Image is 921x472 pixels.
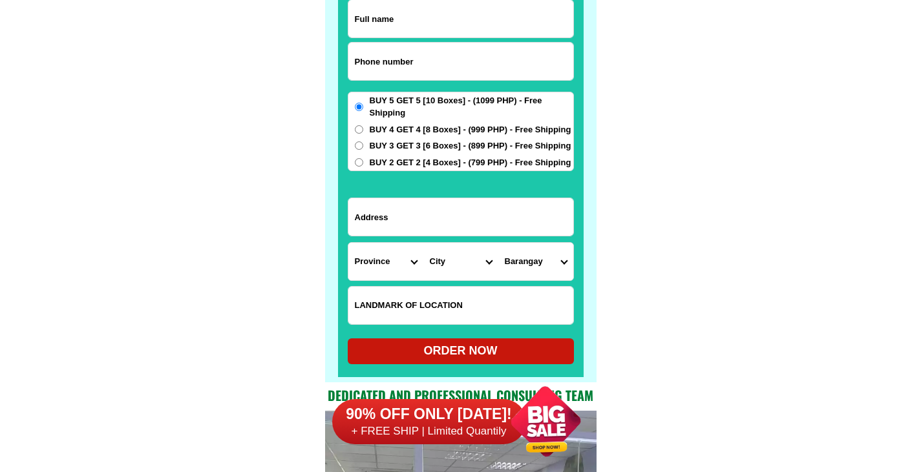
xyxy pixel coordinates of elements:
[355,158,363,167] input: BUY 2 GET 2 [4 Boxes] - (799 PHP) - Free Shipping
[498,243,573,280] select: Select commune
[332,405,526,424] h6: 90% OFF ONLY [DATE]!
[370,156,571,169] span: BUY 2 GET 2 [4 Boxes] - (799 PHP) - Free Shipping
[348,198,573,236] input: Input address
[348,287,573,324] input: Input LANDMARKOFLOCATION
[348,43,573,80] input: Input phone_number
[370,139,571,152] span: BUY 3 GET 3 [6 Boxes] - (899 PHP) - Free Shipping
[355,141,363,150] input: BUY 3 GET 3 [6 Boxes] - (899 PHP) - Free Shipping
[355,125,363,134] input: BUY 4 GET 4 [8 Boxes] - (999 PHP) - Free Shipping
[348,342,574,360] div: ORDER NOW
[332,424,526,438] h6: + FREE SHIP | Limited Quantily
[423,243,498,280] select: Select district
[370,123,571,136] span: BUY 4 GET 4 [8 Boxes] - (999 PHP) - Free Shipping
[370,94,573,119] span: BUY 5 GET 5 [10 Boxes] - (1099 PHP) - Free Shipping
[355,103,363,111] input: BUY 5 GET 5 [10 Boxes] - (1099 PHP) - Free Shipping
[348,243,423,280] select: Select province
[325,385,597,405] h2: Dedicated and professional consulting team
